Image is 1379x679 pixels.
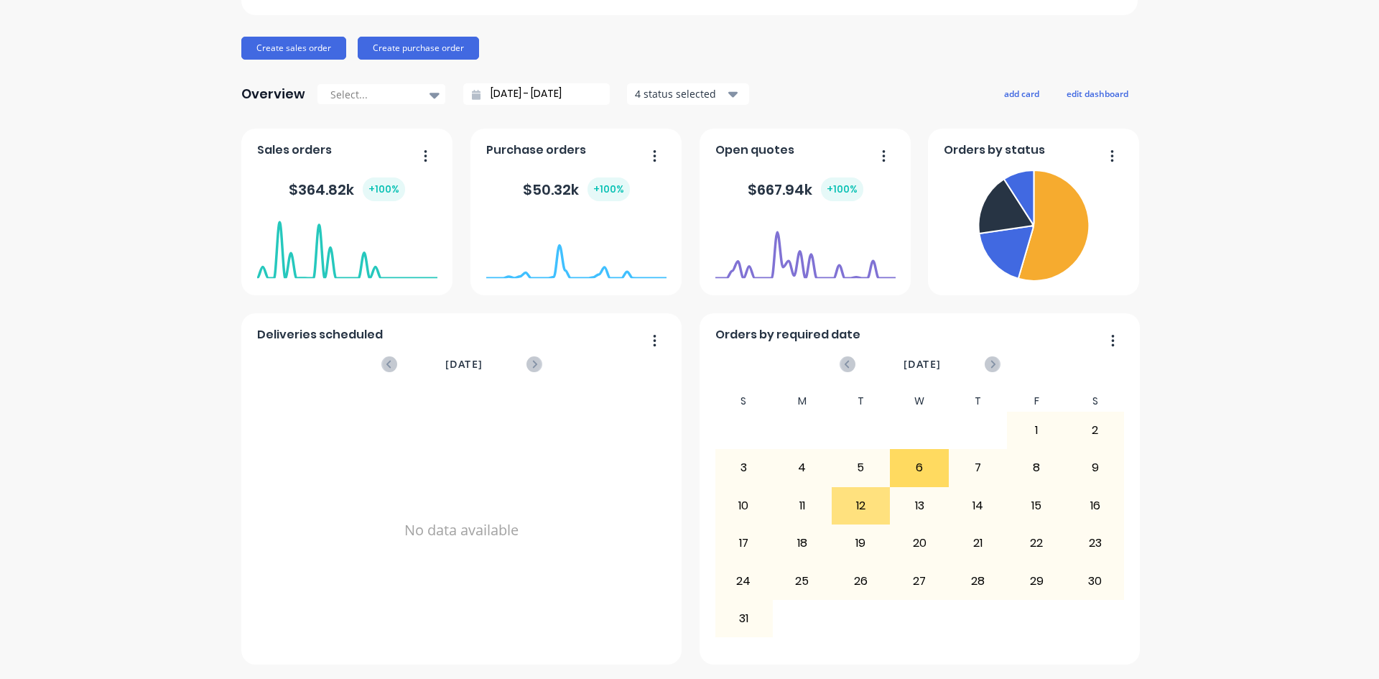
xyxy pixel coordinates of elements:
span: Deliveries scheduled [257,326,383,343]
div: 11 [774,488,831,524]
span: Sales orders [257,142,332,159]
div: 16 [1067,488,1124,524]
div: 23 [1067,525,1124,561]
div: + 100 % [363,177,405,201]
div: 3 [715,450,773,486]
div: 21 [949,525,1007,561]
div: 29 [1008,563,1065,599]
div: 4 [774,450,831,486]
div: M [773,391,832,412]
div: 19 [832,525,890,561]
div: 24 [715,563,773,599]
span: [DATE] [445,356,483,372]
div: 18 [774,525,831,561]
div: 1 [1008,412,1065,448]
div: + 100 % [588,177,630,201]
button: add card [995,84,1049,103]
div: $ 364.82k [289,177,405,201]
div: 6 [891,450,948,486]
div: 12 [832,488,890,524]
button: Create purchase order [358,37,479,60]
div: $ 667.94k [748,177,863,201]
span: Orders by status [944,142,1045,159]
div: 7 [949,450,1007,486]
div: 28 [949,563,1007,599]
div: 27 [891,563,948,599]
div: 31 [715,601,773,637]
div: + 100 % [821,177,863,201]
div: 2 [1067,412,1124,448]
div: T [949,391,1008,412]
div: F [1007,391,1066,412]
button: 4 status selected [627,83,749,105]
div: 8 [1008,450,1065,486]
div: 26 [832,563,890,599]
div: 9 [1067,450,1124,486]
div: 10 [715,488,773,524]
div: 4 status selected [635,86,725,101]
div: 17 [715,525,773,561]
div: S [1066,391,1125,412]
div: 5 [832,450,890,486]
button: edit dashboard [1057,84,1138,103]
span: Purchase orders [486,142,586,159]
button: Create sales order [241,37,346,60]
div: $ 50.32k [523,177,630,201]
div: 30 [1067,563,1124,599]
div: 20 [891,525,948,561]
div: W [890,391,949,412]
div: 13 [891,488,948,524]
div: No data available [257,391,667,670]
div: Overview [241,80,305,108]
div: 15 [1008,488,1065,524]
div: 14 [949,488,1007,524]
span: [DATE] [904,356,941,372]
div: S [715,391,774,412]
div: 25 [774,563,831,599]
span: Open quotes [715,142,794,159]
div: 22 [1008,525,1065,561]
div: T [832,391,891,412]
